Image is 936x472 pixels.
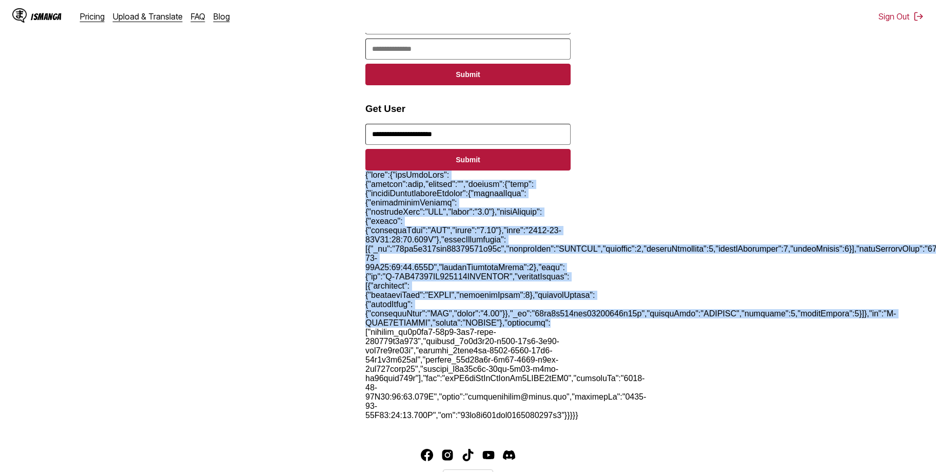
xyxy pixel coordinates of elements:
[365,149,571,171] button: Submit
[12,8,27,23] img: IsManga Logo
[191,11,205,22] a: FAQ
[421,449,433,461] a: Facebook
[113,11,183,22] a: Upload & Translate
[31,12,62,22] div: IsManga
[503,449,515,461] a: Discord
[503,449,515,461] img: IsManga Discord
[482,449,495,461] img: IsManga YouTube
[12,8,80,25] a: IsManga LogoIsManga
[462,449,474,461] img: IsManga TikTok
[365,103,571,115] h3: Get User
[213,11,230,22] a: Blog
[365,171,571,420] div: {"lore":{"ipsUmdoLors":{"ametcon":adip,"elitsed":"","doeiusm":{"temp":{"incidiDuntutlaboreEtdolor...
[441,449,454,461] a: Instagram
[421,449,433,461] img: IsManga Facebook
[365,64,571,85] button: Submit
[80,11,105,22] a: Pricing
[879,11,924,22] button: Sign Out
[462,449,474,461] a: TikTok
[441,449,454,461] img: IsManga Instagram
[482,449,495,461] a: Youtube
[913,11,924,22] img: Sign out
